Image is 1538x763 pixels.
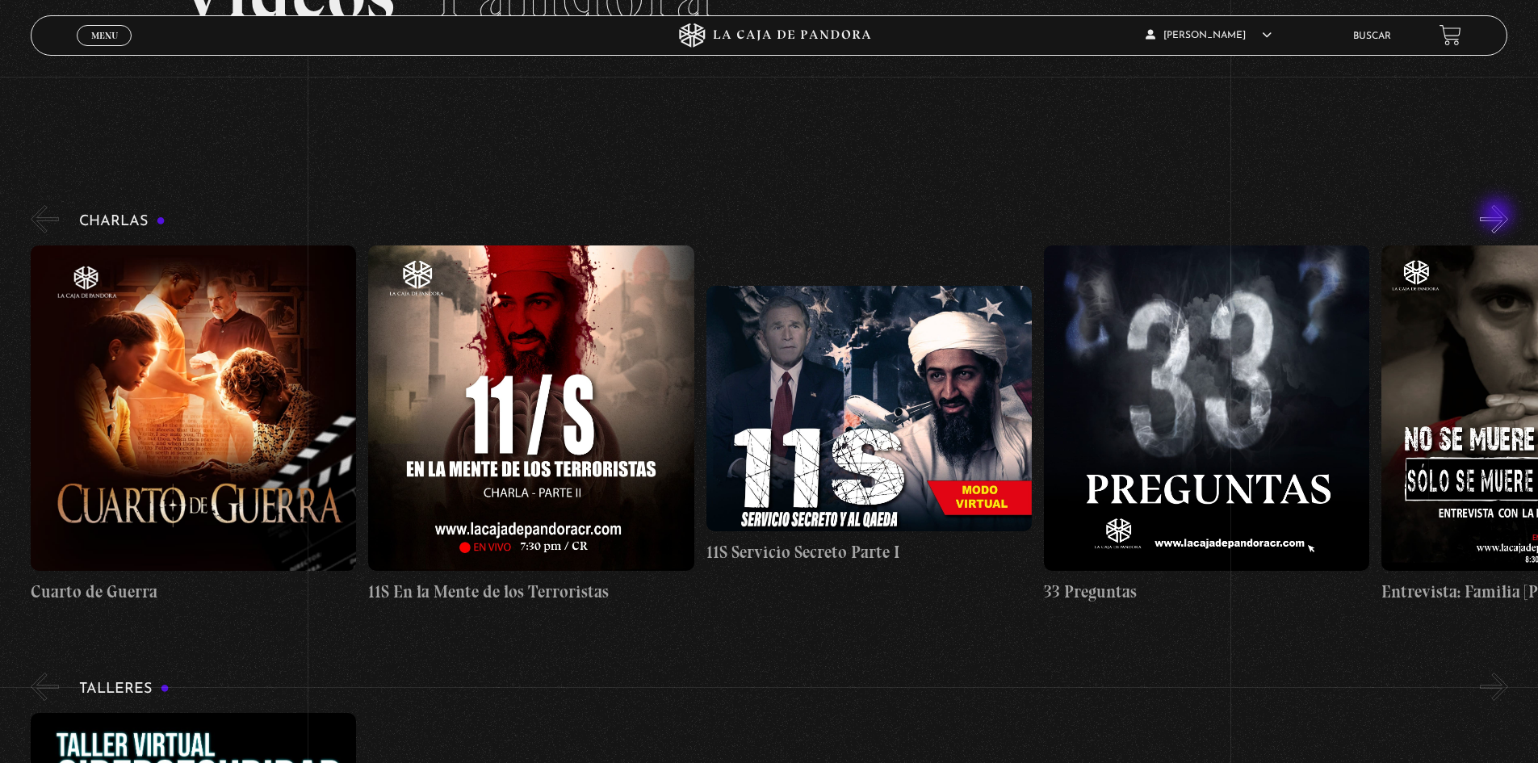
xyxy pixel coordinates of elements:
button: Next [1480,673,1508,701]
span: Menu [91,31,118,40]
span: [PERSON_NAME] [1146,31,1272,40]
a: Buscar [1353,31,1391,41]
h4: 11S Servicio Secreto Parte I [706,539,1032,565]
a: 11S En la Mente de los Terroristas [368,245,694,605]
button: Next [1480,205,1508,233]
h3: Charlas [79,214,166,229]
a: 11S Servicio Secreto Parte I [706,245,1032,605]
a: Cuarto de Guerra [31,245,356,605]
h3: Talleres [79,681,170,697]
a: 33 Preguntas [1044,245,1369,605]
h4: Cuarto de Guerra [31,579,356,605]
h4: 33 Preguntas [1044,579,1369,605]
h4: 11S En la Mente de los Terroristas [368,579,694,605]
button: Previous [31,205,59,233]
a: View your shopping cart [1440,24,1461,46]
button: Previous [31,673,59,701]
span: Cerrar [86,44,124,56]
